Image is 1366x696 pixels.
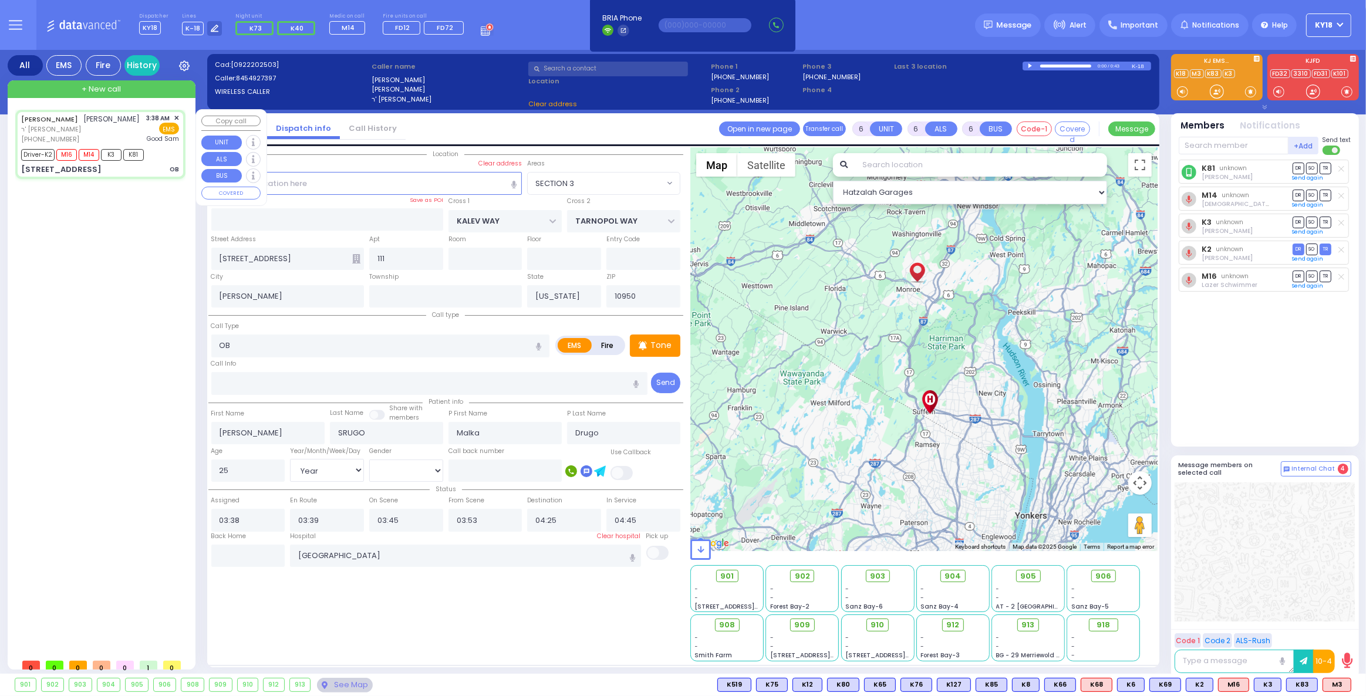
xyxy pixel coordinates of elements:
[69,678,92,691] div: 903
[1022,619,1035,631] span: 913
[1108,121,1155,136] button: Message
[215,73,367,83] label: Caller:
[448,197,470,206] label: Cross 1
[1012,678,1040,692] div: BLS
[181,678,204,691] div: 908
[802,72,861,81] label: [PHONE_NUMBER]
[1175,633,1201,648] button: Code 1
[1286,678,1318,692] div: BLS
[182,22,204,35] span: K-18
[372,94,524,104] label: ר' [PERSON_NAME]
[770,642,774,651] span: -
[1320,190,1331,201] span: TR
[1202,200,1323,208] span: Shia Greenfeld
[1202,173,1253,181] span: Berish Mertz
[827,678,859,692] div: K80
[211,359,237,369] label: Call Info
[21,124,140,134] span: ר' [PERSON_NAME]
[1306,271,1318,282] span: SO
[845,602,883,611] span: Sanz Bay-6
[1171,58,1263,66] label: KJ EMS...
[528,99,577,109] span: Clear address
[717,678,751,692] div: BLS
[527,496,562,505] label: Destination
[1174,69,1189,78] a: K18
[1202,191,1217,200] a: M14
[139,13,168,20] label: Dispatcher
[528,76,707,86] label: Location
[1293,201,1324,208] a: Send again
[845,593,849,602] span: -
[659,18,751,32] input: (000)000-00000
[1110,59,1121,73] div: 0:43
[1320,271,1331,282] span: TR
[870,570,885,582] span: 903
[535,178,574,190] span: SECTION 3
[528,173,663,194] span: SECTION 3
[210,678,232,691] div: 909
[389,404,423,413] small: Share with
[1293,282,1324,289] a: Send again
[1293,244,1304,255] span: DR
[567,197,591,206] label: Cross 2
[855,153,1107,177] input: Search location
[437,23,453,32] span: FD72
[1192,20,1239,31] span: Notifications
[920,390,940,414] div: Good Samaritan Hospital
[1071,602,1109,611] span: Sanz Bay-5
[1223,69,1235,78] a: K3
[1338,464,1348,474] span: 4
[1117,678,1145,692] div: BLS
[794,619,810,631] span: 909
[1267,58,1359,66] label: KJFD
[182,13,222,20] label: Lines
[215,87,367,97] label: WIRELESS CALLER
[650,339,672,352] p: Tone
[770,593,774,602] span: -
[792,678,822,692] div: K12
[139,21,161,35] span: KY18
[1293,174,1324,181] a: Send again
[140,661,157,670] span: 1
[448,409,487,418] label: P First Name
[1071,584,1075,593] span: -
[478,159,522,168] label: Clear address
[369,235,380,244] label: Apt
[201,152,242,166] button: ALS
[410,196,443,204] label: Save as POI
[290,447,364,456] div: Year/Month/Week/Day
[870,121,902,136] button: UNIT
[330,408,363,418] label: Last Name
[770,584,774,593] span: -
[611,448,651,457] label: Use Callback
[598,532,641,541] label: Clear hospital
[1205,69,1222,78] a: K83
[693,536,732,551] img: Google
[1281,461,1351,477] button: Internal Chat 4
[937,678,971,692] div: BLS
[329,13,369,20] label: Medic on call
[1081,678,1112,692] div: ALS
[1012,678,1040,692] div: K8
[126,678,148,691] div: 905
[802,85,890,95] span: Phone 4
[82,83,121,95] span: + New call
[528,62,688,76] input: Search a contact
[719,619,735,631] span: 908
[606,272,615,282] label: ZIP
[1071,593,1075,602] span: -
[235,13,319,20] label: Night unit
[1306,13,1351,37] button: KY18
[423,397,469,406] span: Patient info
[1306,217,1318,228] span: SO
[1331,69,1348,78] a: K101
[1293,271,1304,282] span: DR
[1071,633,1136,642] div: -
[695,602,806,611] span: [STREET_ADDRESS][PERSON_NAME]
[369,496,398,505] label: On Scene
[290,496,317,505] label: En Route
[711,96,769,104] label: [PHONE_NUMBER]
[1218,678,1249,692] div: ALS
[1128,153,1152,177] button: Toggle fullscreen view
[792,678,822,692] div: BLS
